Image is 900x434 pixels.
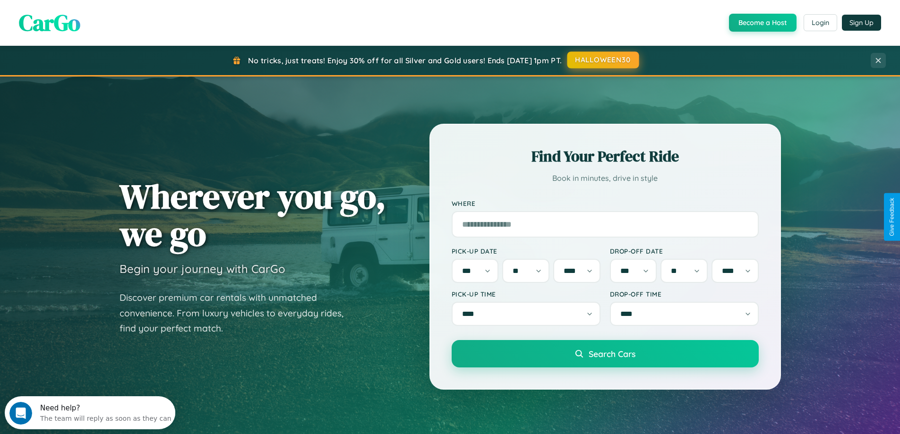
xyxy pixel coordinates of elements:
[610,290,759,298] label: Drop-off Time
[452,247,600,255] label: Pick-up Date
[729,14,797,32] button: Become a Host
[120,290,356,336] p: Discover premium car rentals with unmatched convenience. From luxury vehicles to everyday rides, ...
[452,290,600,298] label: Pick-up Time
[35,16,167,26] div: The team will reply as soon as they can
[120,178,386,252] h1: Wherever you go, we go
[610,247,759,255] label: Drop-off Date
[5,396,175,429] iframe: Intercom live chat discovery launcher
[842,15,881,31] button: Sign Up
[452,340,759,367] button: Search Cars
[567,51,639,68] button: HALLOWEEN30
[248,56,562,65] span: No tricks, just treats! Enjoy 30% off for all Silver and Gold users! Ends [DATE] 1pm PT.
[452,171,759,185] p: Book in minutes, drive in style
[4,4,176,30] div: Open Intercom Messenger
[804,14,837,31] button: Login
[35,8,167,16] div: Need help?
[889,198,895,236] div: Give Feedback
[9,402,32,425] iframe: Intercom live chat
[19,7,80,38] span: CarGo
[452,146,759,167] h2: Find Your Perfect Ride
[120,262,285,276] h3: Begin your journey with CarGo
[452,199,759,207] label: Where
[589,349,635,359] span: Search Cars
